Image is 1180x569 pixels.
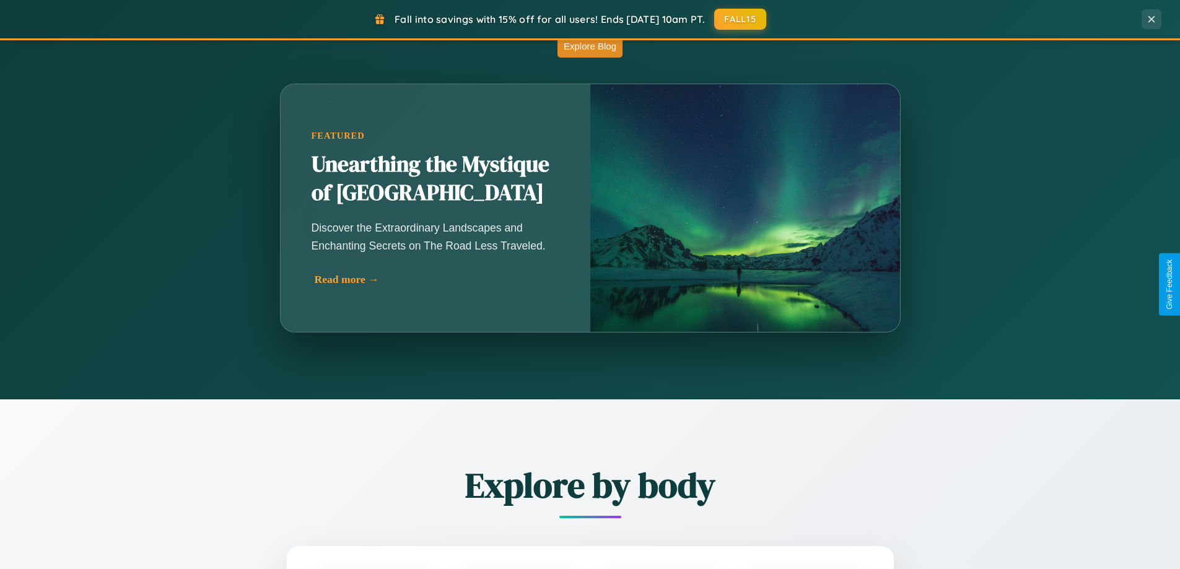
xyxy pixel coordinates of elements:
[312,150,559,207] h2: Unearthing the Mystique of [GEOGRAPHIC_DATA]
[219,461,962,509] h2: Explore by body
[312,131,559,141] div: Featured
[714,9,766,30] button: FALL15
[312,219,559,254] p: Discover the Extraordinary Landscapes and Enchanting Secrets on The Road Less Traveled.
[395,13,705,25] span: Fall into savings with 15% off for all users! Ends [DATE] 10am PT.
[1165,259,1174,310] div: Give Feedback
[557,35,623,58] button: Explore Blog
[315,273,562,286] div: Read more →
